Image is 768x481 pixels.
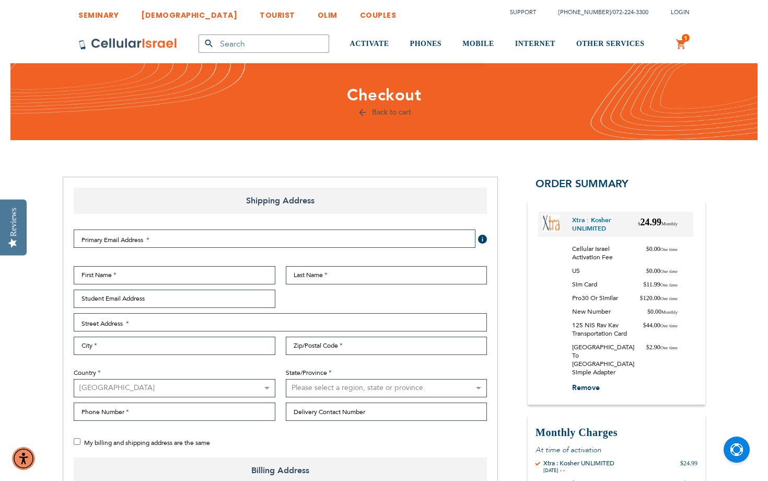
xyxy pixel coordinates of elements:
[74,188,487,214] span: Shipping Address
[543,459,614,467] div: Xtra : Kosher UNLIMITED
[542,214,560,232] img: Xtra : Kosher UNLIMITED
[543,467,614,474] div: [DATE] - -
[646,267,649,274] span: $
[572,343,646,376] span: [GEOGRAPHIC_DATA] To [GEOGRAPHIC_DATA] Simple Adapter
[260,3,295,22] a: TOURIST
[357,107,411,117] a: Back to cart
[462,40,494,48] span: MOBILE
[660,247,678,252] span: One time
[572,307,619,316] span: New Number
[646,245,678,261] span: 0.00
[647,308,650,315] span: $
[638,216,678,233] span: 24.99
[572,321,643,338] span: 125 NIS Rav Kav Transportation card
[536,445,697,455] p: At time of activation
[576,25,645,64] a: OTHER SERVICES
[646,245,649,253] span: $
[350,40,389,48] span: ACTIVATE
[347,84,421,106] span: Checkout
[350,25,389,64] a: ACTIVATE
[643,280,678,289] span: 11.99
[536,177,629,191] span: Order Summary
[576,40,645,48] span: OTHER SERVICES
[510,8,536,16] a: Support
[680,459,697,474] div: $24.99
[660,296,678,301] span: One time
[9,208,18,236] div: Reviews
[410,25,442,64] a: PHONES
[12,447,35,470] div: Accessibility Menu
[613,8,648,16] a: 072-224-3300
[638,221,641,226] span: $
[660,282,678,288] span: One time
[661,221,678,226] span: Monthly
[515,25,555,64] a: INTERNET
[78,3,119,22] a: SEMINARY
[646,343,649,351] span: $
[647,307,678,316] span: 0.00
[462,25,494,64] a: MOBILE
[548,5,648,20] li: /
[572,267,588,275] span: US
[660,323,678,328] span: One time
[646,343,678,376] span: 2.90
[671,8,690,16] span: Login
[640,294,643,302] span: $
[360,3,397,22] a: COUPLES
[572,280,605,289] span: Sim Card
[141,3,237,22] a: [DEMOGRAPHIC_DATA]
[572,245,646,261] span: Cellular Israel Activation Fee
[558,8,611,16] a: [PHONE_NUMBER]
[515,40,555,48] span: INTERNET
[572,216,630,233] a: Xtra : Kosher UNLIMITED
[660,345,678,350] span: One time
[199,35,329,53] input: Search
[572,294,626,302] span: Pro30 or Similar
[646,267,678,275] span: 0.00
[676,38,687,51] a: 1
[643,281,646,288] span: $
[78,38,178,50] img: Cellular Israel Logo
[572,383,600,393] span: Remove
[684,34,688,42] span: 1
[410,40,442,48] span: PHONES
[318,3,338,22] a: OLIM
[643,321,678,338] span: 44.00
[640,294,678,302] span: 120.00
[660,269,678,274] span: One time
[536,426,697,440] h3: Monthly Charges
[84,439,210,447] span: My billing and shipping address are the same
[643,322,646,329] span: $
[661,310,678,315] span: Monthly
